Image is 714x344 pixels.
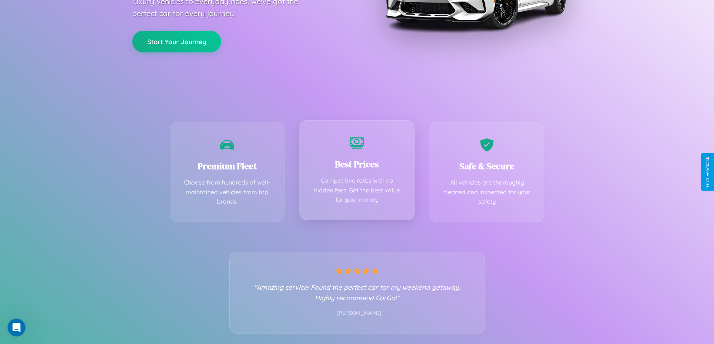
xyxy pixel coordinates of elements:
button: Start Your Journey [132,31,221,52]
div: Give Feedback [705,157,710,187]
iframe: Intercom live chat [7,319,25,337]
h3: Premium Fleet [181,160,273,172]
p: "Amazing service! Found the perfect car for my weekend getaway. Highly recommend CarGo!" [245,282,470,303]
h3: Safe & Secure [441,160,533,172]
p: - [PERSON_NAME] [245,308,470,318]
h3: Best Prices [311,158,403,170]
p: All vehicles are thoroughly cleaned and inspected for your safety [441,178,533,207]
p: Competitive rates with no hidden fees. Get the best value for your money [311,176,403,205]
p: Choose from hundreds of well-maintained vehicles from top brands [181,178,273,207]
